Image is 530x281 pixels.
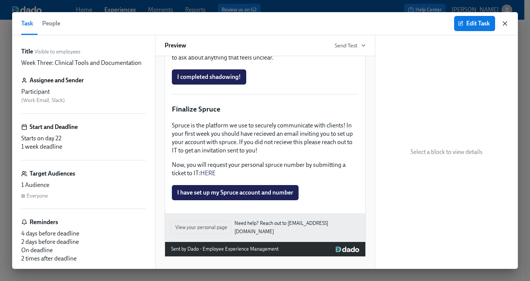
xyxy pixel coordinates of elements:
[21,181,146,189] div: 1 Audience
[165,41,186,50] h6: Preview
[459,20,490,27] span: Edit Task
[30,218,58,226] h6: Reminders
[21,254,146,263] div: 2 times after deadline
[21,59,142,67] p: Week Three: Clinical Tools and Documentation
[171,104,359,115] div: Finalize Spruce
[171,121,359,178] div: Spruce is the platform we use to securely communicate with clients! In your first week you should...
[171,184,359,201] div: I have set up my Spruce account and number
[21,229,146,238] div: 4 days before deadline
[35,48,80,55] span: Visible to employees
[27,192,48,199] div: Everyone
[21,88,146,96] div: Participant
[171,245,278,253] div: Sent by Dado - Employee Experience Management
[21,47,33,56] label: Title
[30,76,84,85] h6: Assignee and Sender
[21,97,65,104] span: ( Work Email, Slack )
[30,170,75,178] h6: Target Audiences
[42,18,60,29] span: People
[21,134,146,143] div: Starts on day 22
[175,224,227,231] span: View your personal page
[21,246,146,254] div: On deadline
[336,246,359,253] img: Dado
[21,18,33,29] span: Task
[234,219,359,236] a: Need help? Reach out to [EMAIL_ADDRESS][DOMAIN_NAME]
[454,16,495,31] button: Edit Task
[21,238,146,246] div: 2 days before deadline
[21,143,62,150] span: 1 week deadline
[171,221,231,234] button: View your personal page
[335,42,366,49] button: Send Test
[171,69,359,85] div: I completed shadowing!
[375,35,518,269] div: Select a block to view details
[30,123,78,131] h6: Start and Deadline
